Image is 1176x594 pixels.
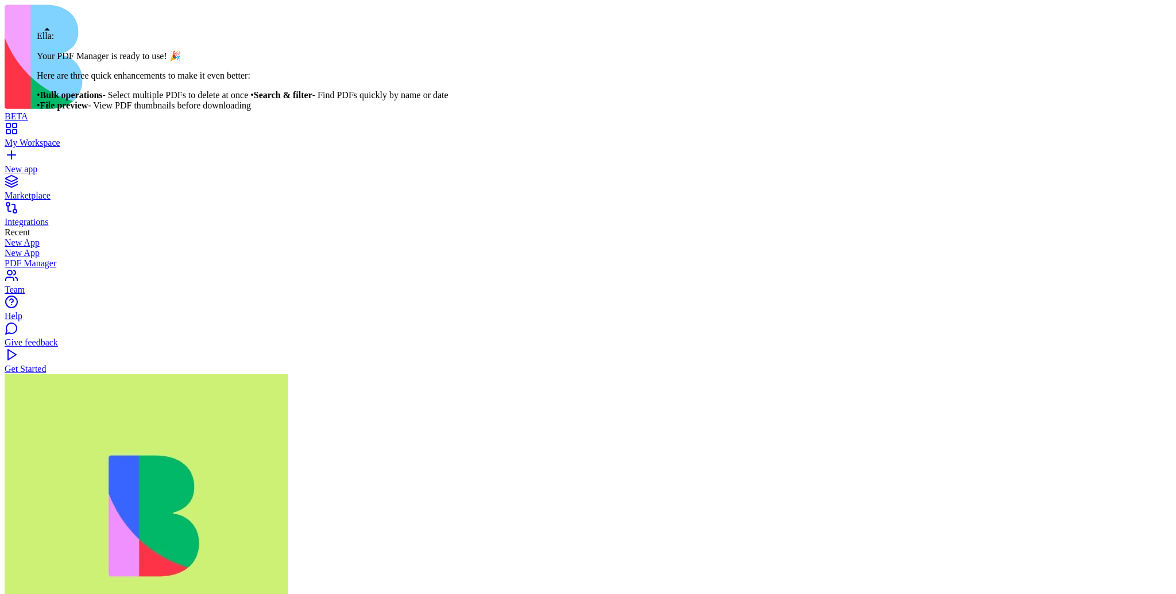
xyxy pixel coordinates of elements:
[5,127,1171,148] a: My Workspace
[5,311,1171,321] div: Help
[5,154,1171,174] a: New app
[254,90,312,100] strong: Search & filter
[5,248,1171,258] a: New App
[5,238,1171,248] a: New App
[5,138,1171,148] div: My Workspace
[37,71,448,81] p: Here are three quick enhancements to make it even better:
[40,100,88,110] strong: File preview
[5,274,1171,295] a: Team
[37,90,448,111] p: • - Select multiple PDFs to delete at once • - Find PDFs quickly by name or date • - View PDF thu...
[5,327,1171,348] a: Give feedback
[5,101,1171,122] a: BETA
[5,5,466,109] img: logo
[5,301,1171,321] a: Help
[5,285,1171,295] div: Team
[5,191,1171,201] div: Marketplace
[5,217,1171,227] div: Integrations
[5,364,1171,374] div: Get Started
[5,111,1171,122] div: BETA
[5,337,1171,348] div: Give feedback
[37,31,54,41] span: Ella:
[5,207,1171,227] a: Integrations
[40,90,103,100] strong: Bulk operations
[5,164,1171,174] div: New app
[37,51,448,61] p: Your PDF Manager is ready to use! 🎉
[5,258,1171,269] a: PDF Manager
[5,180,1171,201] a: Marketplace
[5,354,1171,374] a: Get Started
[5,227,30,237] span: Recent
